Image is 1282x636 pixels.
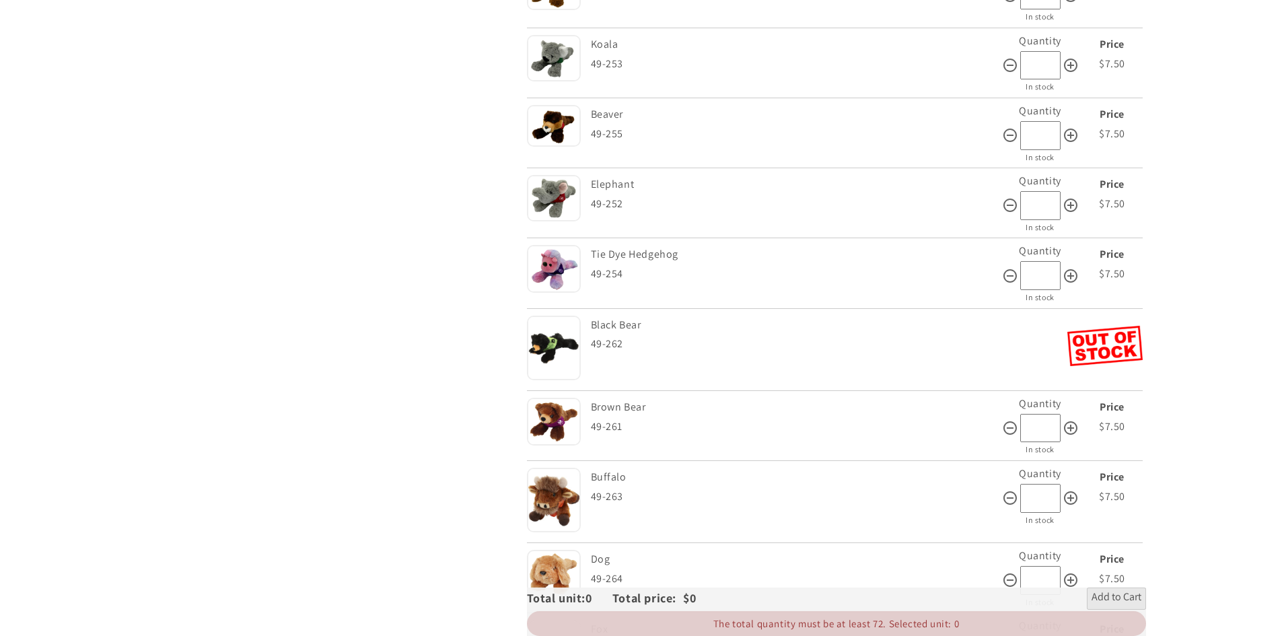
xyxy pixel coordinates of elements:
[1067,326,1143,366] img: Out of Stock Black Bear
[1099,57,1125,71] span: $7.50
[527,588,683,609] div: Total unit: Total price:
[1099,127,1125,141] span: $7.50
[1082,245,1143,264] div: Price
[1002,442,1079,457] div: In stock
[591,550,999,569] div: Dog
[1019,104,1061,118] label: Quantity
[527,550,581,600] img: Dog
[1019,549,1061,563] label: Quantity
[527,468,581,532] img: Buffalo
[591,195,1002,214] div: 49-252
[1082,398,1143,417] div: Price
[1099,197,1125,211] span: $7.50
[1099,489,1125,503] span: $7.50
[1002,79,1079,94] div: In stock
[591,398,999,417] div: Brown Bear
[1019,174,1061,188] label: Quantity
[1082,550,1143,569] div: Price
[591,125,1002,144] div: 49-255
[591,468,999,487] div: Buffalo
[527,316,581,380] img: Black Bear
[527,105,581,147] img: Beaver
[591,245,999,264] div: Tie Dye Hedgehog
[1002,9,1079,24] div: In stock
[1082,468,1143,487] div: Price
[1082,35,1143,55] div: Price
[1019,34,1061,48] label: Quantity
[1002,220,1079,235] div: In stock
[591,35,999,55] div: Koala
[1002,513,1079,528] div: In stock
[527,245,581,293] img: Tie Dye Hedgehog
[591,105,999,125] div: Beaver
[591,264,1002,284] div: 49-254
[591,55,1002,74] div: 49-253
[1019,466,1061,481] label: Quantity
[1082,105,1143,125] div: Price
[591,569,1002,589] div: 49-264
[591,417,1002,437] div: 49-261
[527,35,581,81] img: Koala
[1002,150,1079,165] div: In stock
[1082,175,1143,195] div: Price
[591,175,999,195] div: Elephant
[1019,244,1061,258] label: Quantity
[1092,590,1141,606] span: Add to Cart
[1099,571,1125,586] span: $7.50
[591,487,1002,507] div: 49-263
[1002,290,1079,305] div: In stock
[591,334,1067,354] div: 49-262
[683,590,696,606] span: $0
[591,316,1064,335] div: Black Bear
[1087,588,1146,609] button: Add to Cart
[1019,396,1061,411] label: Quantity
[527,611,1146,636] div: The total quantity must be at least 72. Selected unit: 0
[1099,267,1125,281] span: $7.50
[527,398,581,446] img: Brown Bear
[585,590,612,606] span: 0
[1099,419,1125,433] span: $7.50
[527,175,581,221] img: Elephant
